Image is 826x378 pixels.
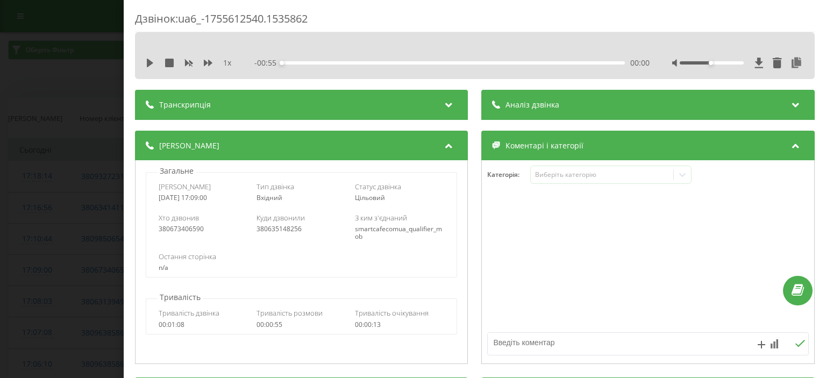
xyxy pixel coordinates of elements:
[488,171,531,179] h4: Категорія :
[159,225,248,233] div: 380673406590
[159,182,211,191] span: [PERSON_NAME]
[159,321,248,329] div: 00:01:08
[355,182,401,191] span: Статус дзвінка
[535,170,670,179] div: Виберіть категорію
[257,182,295,191] span: Тип дзвінка
[223,58,231,68] span: 1 x
[159,308,219,318] span: Тривалість дзвінка
[506,99,560,110] span: Аналіз дзвінка
[159,99,211,110] span: Транскрипція
[255,58,282,68] span: - 00:55
[630,58,650,68] span: 00:00
[257,321,347,329] div: 00:00:55
[257,213,305,223] span: Куди дзвонили
[355,321,445,329] div: 00:00:13
[159,264,444,272] div: n/a
[157,166,196,176] p: Загальне
[355,308,429,318] span: Тривалість очікування
[159,194,248,202] div: [DATE] 17:09:00
[257,225,347,233] div: 380635148256
[355,213,407,223] span: З ким з'єднаний
[159,252,216,261] span: Остання сторінка
[159,140,219,151] span: [PERSON_NAME]
[135,11,815,32] div: Дзвінок : ua6_-1755612540.1535862
[355,193,385,202] span: Цільовий
[709,61,713,65] div: Accessibility label
[257,308,323,318] span: Тривалість розмови
[355,225,445,241] div: smartcafecomua_qualifier_mob
[257,193,283,202] span: Вхідний
[506,140,584,151] span: Коментарі і категорії
[159,213,199,223] span: Хто дзвонив
[280,61,284,65] div: Accessibility label
[157,292,203,303] p: Тривалість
